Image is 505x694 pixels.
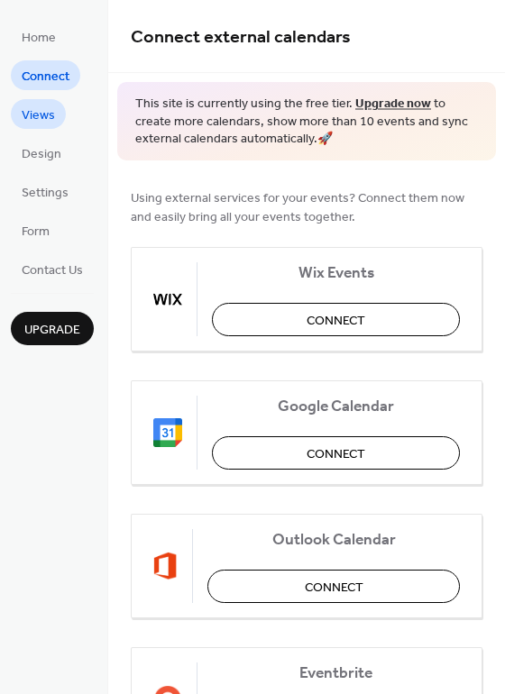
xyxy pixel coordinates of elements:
[212,397,460,415] span: Google Calendar
[131,20,351,55] span: Connect external calendars
[207,530,460,549] span: Outlook Calendar
[131,188,482,226] span: Using external services for your events? Connect them now and easily bring all your events together.
[153,552,178,580] img: outlook
[22,29,56,48] span: Home
[22,261,83,280] span: Contact Us
[22,68,69,87] span: Connect
[11,99,66,129] a: Views
[11,22,67,51] a: Home
[11,138,72,168] a: Design
[22,223,50,242] span: Form
[135,96,478,149] span: This site is currently using the free tier. to create more calendars, show more than 10 events an...
[11,215,60,245] a: Form
[153,285,182,314] img: wix
[22,145,61,164] span: Design
[24,321,80,340] span: Upgrade
[11,312,94,345] button: Upgrade
[307,444,365,463] span: Connect
[22,106,55,125] span: Views
[212,303,460,336] button: Connect
[22,184,69,203] span: Settings
[212,663,460,682] span: Eventbrite
[355,92,431,116] a: Upgrade now
[305,578,363,597] span: Connect
[212,436,460,470] button: Connect
[307,311,365,330] span: Connect
[207,570,460,603] button: Connect
[11,254,94,284] a: Contact Us
[212,263,460,282] span: Wix Events
[153,418,182,447] img: google
[11,60,80,90] a: Connect
[11,177,79,206] a: Settings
